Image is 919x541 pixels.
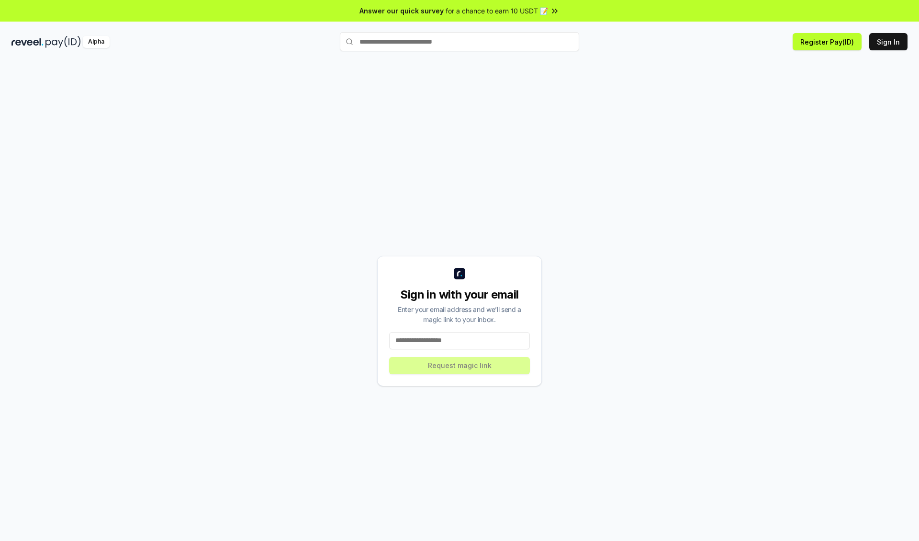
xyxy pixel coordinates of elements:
div: Enter your email address and we’ll send a magic link to your inbox. [389,304,530,324]
button: Register Pay(ID) [793,33,862,50]
span: for a chance to earn 10 USDT 📝 [446,6,548,16]
div: Sign in with your email [389,287,530,302]
img: pay_id [45,36,81,48]
span: Answer our quick survey [359,6,444,16]
img: reveel_dark [11,36,44,48]
button: Sign In [869,33,908,50]
img: logo_small [454,268,465,279]
div: Alpha [83,36,110,48]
